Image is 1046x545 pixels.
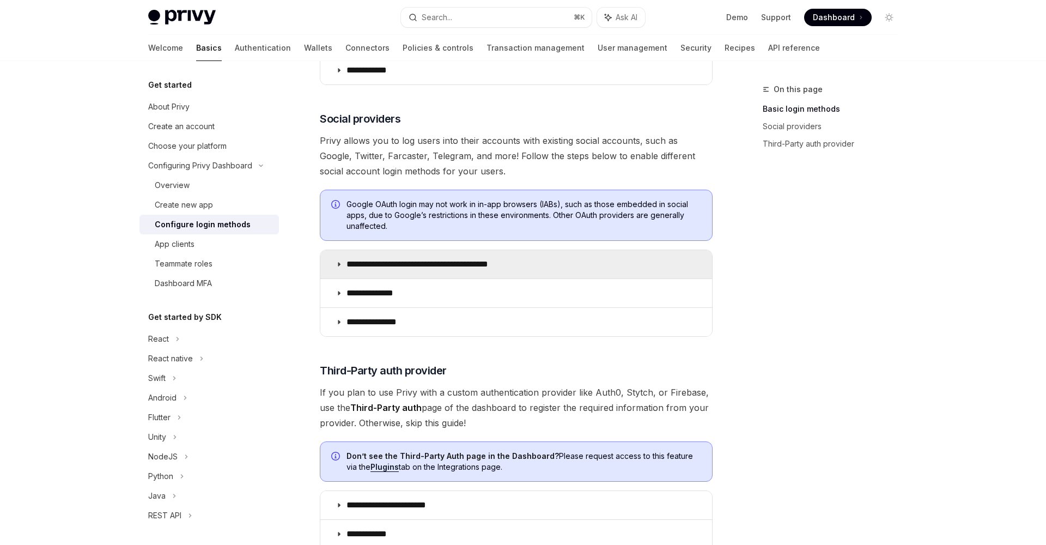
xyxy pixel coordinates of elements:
span: Please request access to this feature via the tab on the Integrations page. [346,451,701,473]
svg: Info [331,452,342,463]
a: Transaction management [486,35,585,61]
svg: Info [331,200,342,211]
div: Java [148,489,166,502]
button: Toggle dark mode [880,9,898,26]
div: Flutter [148,411,171,424]
div: Swift [148,372,166,385]
button: Ask AI [597,8,645,27]
a: Welcome [148,35,183,61]
span: Privy allows you to log users into their accounts with existing social accounts, such as Google, ... [320,133,713,179]
a: Policies & controls [403,35,473,61]
a: Create an account [139,117,279,136]
a: Configure login methods [139,215,279,234]
strong: Third-Party auth [350,402,422,413]
a: Security [680,35,711,61]
a: Dashboard [804,9,872,26]
h5: Get started by SDK [148,311,222,324]
div: App clients [155,238,194,251]
a: About Privy [139,97,279,117]
a: App clients [139,234,279,254]
span: Google OAuth login may not work in in-app browsers (IABs), such as those embedded in social apps,... [346,199,701,232]
a: Wallets [304,35,332,61]
div: Choose your platform [148,140,227,153]
span: If you plan to use Privy with a custom authentication provider like Auth0, Stytch, or Firebase, u... [320,385,713,431]
div: Create an account [148,120,215,133]
div: Android [148,391,177,404]
a: Overview [139,175,279,195]
span: On this page [774,83,823,96]
span: ⌘ K [574,13,585,22]
span: Ask AI [616,12,637,23]
span: Dashboard [813,12,855,23]
div: Search... [422,11,452,24]
a: Choose your platform [139,136,279,156]
div: Configure login methods [155,218,251,231]
span: Social providers [320,111,400,126]
div: React native [148,352,193,365]
button: Search...⌘K [401,8,592,27]
div: Unity [148,431,166,444]
strong: Don’t see the Third-Party Auth page in the Dashboard? [346,451,559,461]
div: Configuring Privy Dashboard [148,159,252,172]
div: Teammate roles [155,257,212,270]
div: NodeJS [148,450,178,463]
a: Demo [726,12,748,23]
div: Create new app [155,198,213,211]
a: Basics [196,35,222,61]
div: Python [148,470,173,483]
a: Social providers [763,118,907,135]
a: Create new app [139,195,279,215]
div: REST API [148,509,181,522]
a: Plugins [370,462,399,472]
img: light logo [148,10,216,25]
a: Connectors [345,35,390,61]
a: Third-Party auth provider [763,135,907,153]
a: User management [598,35,667,61]
div: React [148,332,169,346]
a: Teammate roles [139,254,279,274]
span: Third-Party auth provider [320,363,447,378]
div: About Privy [148,100,190,113]
div: Overview [155,179,190,192]
a: Authentication [235,35,291,61]
a: API reference [768,35,820,61]
div: Dashboard MFA [155,277,212,290]
a: Basic login methods [763,100,907,118]
h5: Get started [148,78,192,92]
a: Support [761,12,791,23]
a: Recipes [725,35,755,61]
a: Dashboard MFA [139,274,279,293]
